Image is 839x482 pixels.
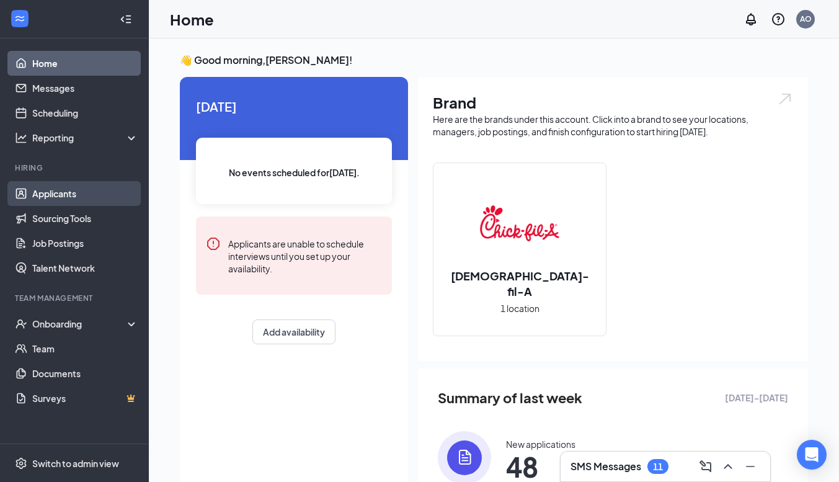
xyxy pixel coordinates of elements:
[438,387,582,409] span: Summary of last week
[718,457,738,476] button: ChevronUp
[32,336,138,361] a: Team
[32,76,138,100] a: Messages
[196,97,392,116] span: [DATE]
[32,457,119,470] div: Switch to admin view
[653,462,663,472] div: 11
[506,438,575,450] div: New applications
[32,132,139,144] div: Reporting
[15,457,27,470] svg: Settings
[252,319,335,344] button: Add availability
[180,53,808,67] h3: 👋 Good morning, [PERSON_NAME] !
[120,13,132,25] svg: Collapse
[740,457,760,476] button: Minimize
[206,236,221,251] svg: Error
[725,391,788,404] span: [DATE] - [DATE]
[797,440,827,470] div: Open Intercom Messenger
[32,206,138,231] a: Sourcing Tools
[32,51,138,76] a: Home
[229,166,360,179] span: No events scheduled for [DATE] .
[696,457,716,476] button: ComposeMessage
[228,236,382,275] div: Applicants are unable to schedule interviews until you set up your availability.
[15,293,136,303] div: Team Management
[14,12,26,25] svg: WorkstreamLogo
[32,386,138,411] a: SurveysCrown
[771,12,786,27] svg: QuestionInfo
[32,231,138,256] a: Job Postings
[15,318,27,330] svg: UserCheck
[32,181,138,206] a: Applicants
[433,113,793,138] div: Here are the brands under this account. Click into a brand to see your locations, managers, job p...
[32,256,138,280] a: Talent Network
[433,268,606,299] h2: [DEMOGRAPHIC_DATA]-fil-A
[570,460,641,473] h3: SMS Messages
[15,132,27,144] svg: Analysis
[506,455,575,478] span: 48
[480,184,559,263] img: Chick-fil-A
[32,100,138,125] a: Scheduling
[721,459,735,474] svg: ChevronUp
[433,92,793,113] h1: Brand
[744,12,758,27] svg: Notifications
[698,459,713,474] svg: ComposeMessage
[500,301,539,315] span: 1 location
[777,92,793,106] img: open.6027fd2a22e1237b5b06.svg
[743,459,758,474] svg: Minimize
[170,9,214,30] h1: Home
[32,318,128,330] div: Onboarding
[15,163,136,173] div: Hiring
[800,14,812,24] div: AO
[32,361,138,386] a: Documents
